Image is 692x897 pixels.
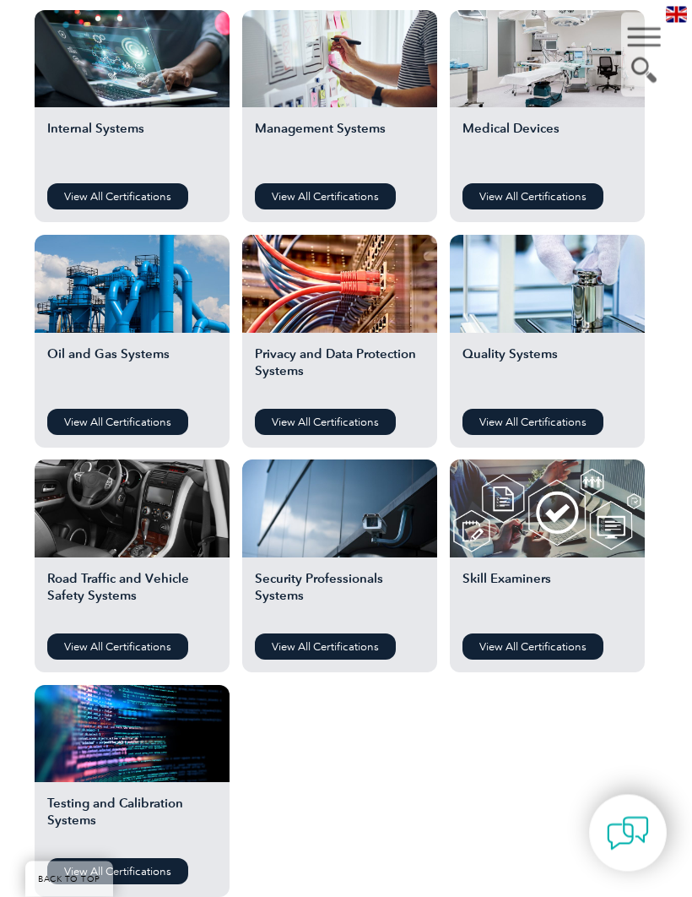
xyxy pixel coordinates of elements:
a: View All Certifications [47,634,188,661]
img: contact-chat.png [607,813,649,855]
a: View All Certifications [462,634,603,661]
h2: Security Professionals Systems [255,571,424,622]
a: BACK TO TOP [25,862,113,897]
h2: Privacy and Data Protection Systems [255,346,424,397]
a: View All Certifications [255,410,396,436]
h2: Skill Examiners [462,571,632,622]
h2: Medical Devices [462,121,632,171]
a: View All Certifications [47,410,188,436]
h2: Oil and Gas Systems [47,346,217,397]
h2: Road Traffic and Vehicle Safety Systems [47,571,217,622]
a: View All Certifications [255,634,396,661]
a: View All Certifications [462,410,603,436]
h2: Quality Systems [462,346,632,397]
h2: Internal Systems [47,121,217,171]
img: en [666,7,687,23]
h2: Management Systems [255,121,424,171]
a: View All Certifications [462,184,603,210]
h2: Testing and Calibration Systems [47,796,217,846]
a: View All Certifications [255,184,396,210]
a: View All Certifications [47,859,188,885]
a: View All Certifications [47,184,188,210]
